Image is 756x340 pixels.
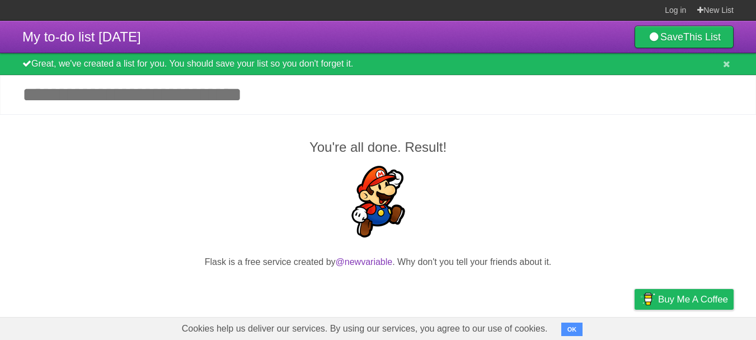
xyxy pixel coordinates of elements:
a: @newvariable [336,257,393,267]
span: Cookies help us deliver our services. By using our services, you agree to our use of cookies. [171,318,559,340]
button: OK [561,323,583,336]
img: Super Mario [342,166,414,237]
a: SaveThis List [635,26,734,48]
span: Buy me a coffee [658,290,728,309]
iframe: X Post Button [358,283,398,299]
h2: You're all done. Result! [22,137,734,157]
span: My to-do list [DATE] [22,29,141,44]
a: Buy me a coffee [635,289,734,310]
b: This List [683,31,721,43]
p: Flask is a free service created by . Why don't you tell your friends about it. [22,255,734,269]
img: Buy me a coffee [640,290,655,309]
